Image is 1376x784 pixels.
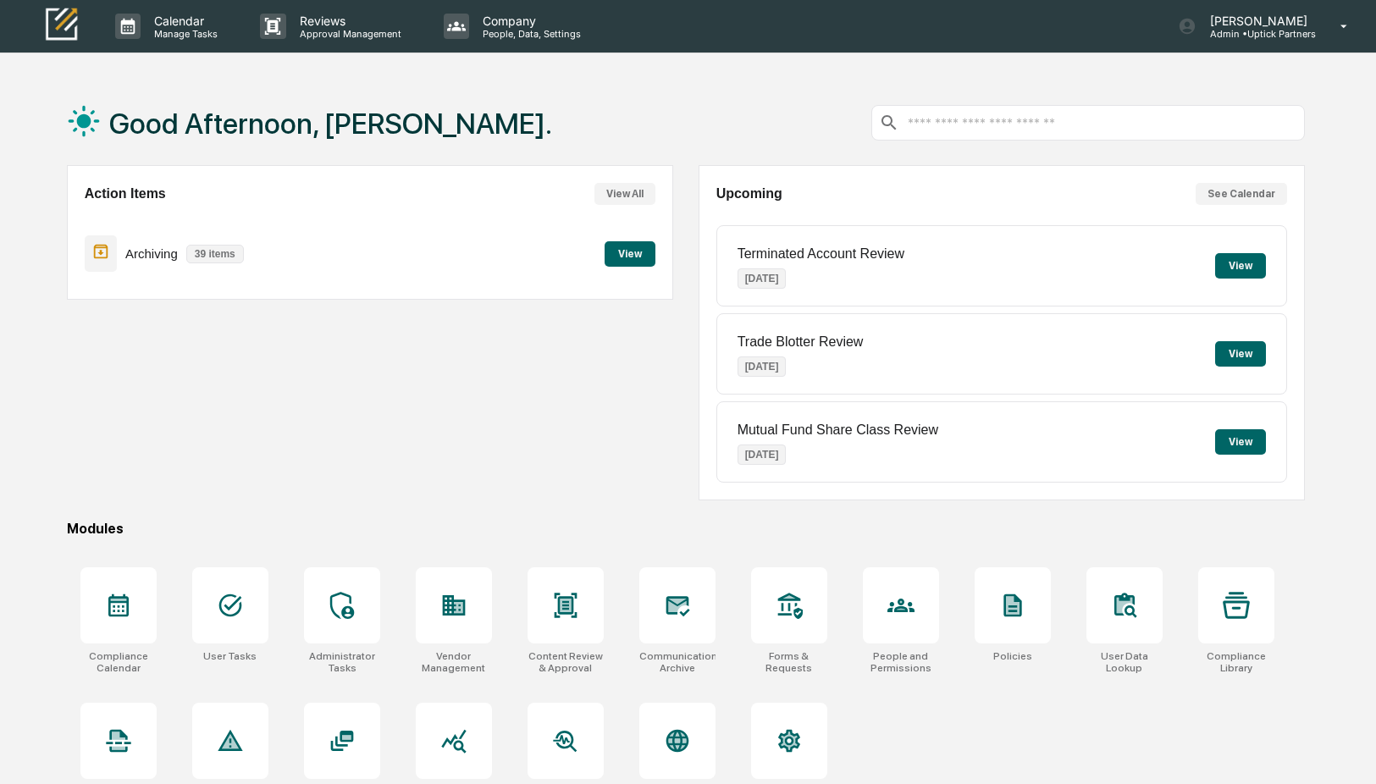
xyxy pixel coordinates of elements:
[738,422,938,438] p: Mutual Fund Share Class Review
[716,186,782,202] h2: Upcoming
[416,650,492,674] div: Vendor Management
[67,521,1306,537] div: Modules
[1196,183,1287,205] button: See Calendar
[1322,728,1368,774] iframe: Open customer support
[286,14,410,28] p: Reviews
[738,246,904,262] p: Terminated Account Review
[863,650,939,674] div: People and Permissions
[738,444,787,465] p: [DATE]
[186,245,244,263] p: 39 items
[1196,14,1316,28] p: [PERSON_NAME]
[751,650,827,674] div: Forms & Requests
[738,268,787,289] p: [DATE]
[594,183,655,205] button: View All
[141,14,226,28] p: Calendar
[528,650,604,674] div: Content Review & Approval
[1198,650,1274,674] div: Compliance Library
[1196,28,1316,40] p: Admin • Uptick Partners
[738,356,787,377] p: [DATE]
[203,650,257,662] div: User Tasks
[125,246,178,261] p: Archiving
[1215,429,1266,455] button: View
[304,650,380,674] div: Administrator Tasks
[109,107,552,141] h1: Good Afternoon, [PERSON_NAME].
[1215,253,1266,279] button: View
[469,14,589,28] p: Company
[1086,650,1163,674] div: User Data Lookup
[639,650,716,674] div: Communications Archive
[993,650,1032,662] div: Policies
[41,6,81,46] img: logo
[605,245,655,261] a: View
[605,241,655,267] button: View
[80,650,157,674] div: Compliance Calendar
[286,28,410,40] p: Approval Management
[85,186,166,202] h2: Action Items
[469,28,589,40] p: People, Data, Settings
[738,334,864,350] p: Trade Blotter Review
[1215,341,1266,367] button: View
[141,28,226,40] p: Manage Tasks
